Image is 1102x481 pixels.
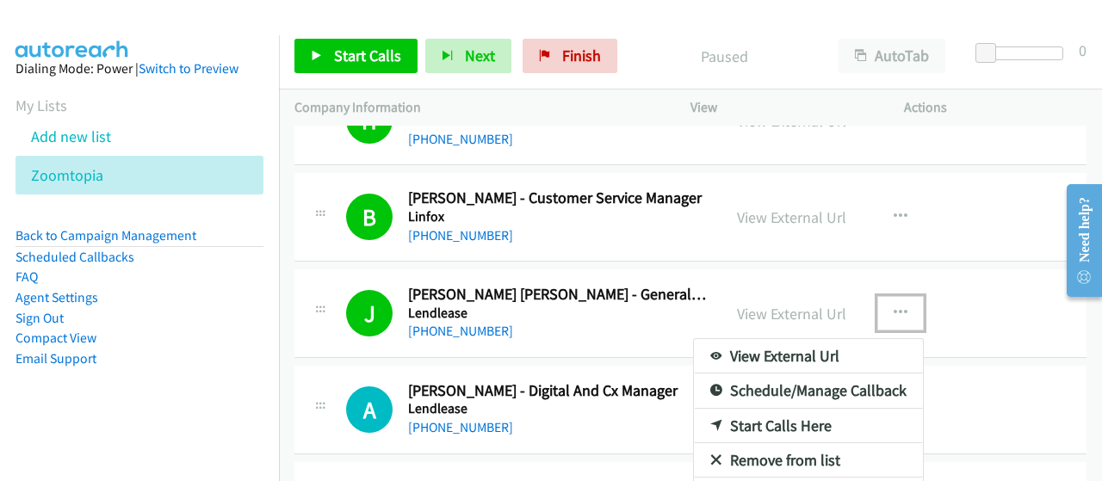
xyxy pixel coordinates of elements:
a: My Lists [15,96,67,115]
a: Scheduled Callbacks [15,249,134,265]
a: Agent Settings [15,289,98,305]
a: Remove from list [694,443,923,478]
a: Zoomtopia [31,165,103,185]
div: Dialing Mode: Power | [15,59,263,79]
h1: A [346,386,393,433]
iframe: Resource Center [1053,172,1102,309]
a: FAQ [15,268,38,285]
div: The call is yet to be attempted [346,386,393,433]
a: Email Support [15,350,96,367]
a: Switch to Preview [139,60,238,77]
a: Sign Out [15,310,64,326]
a: Start Calls Here [694,409,923,443]
a: View External Url [694,339,923,373]
a: Add new list [31,126,111,146]
a: Back to Campaign Management [15,227,196,244]
a: Compact View [15,330,96,346]
a: Schedule/Manage Callback [694,373,923,408]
